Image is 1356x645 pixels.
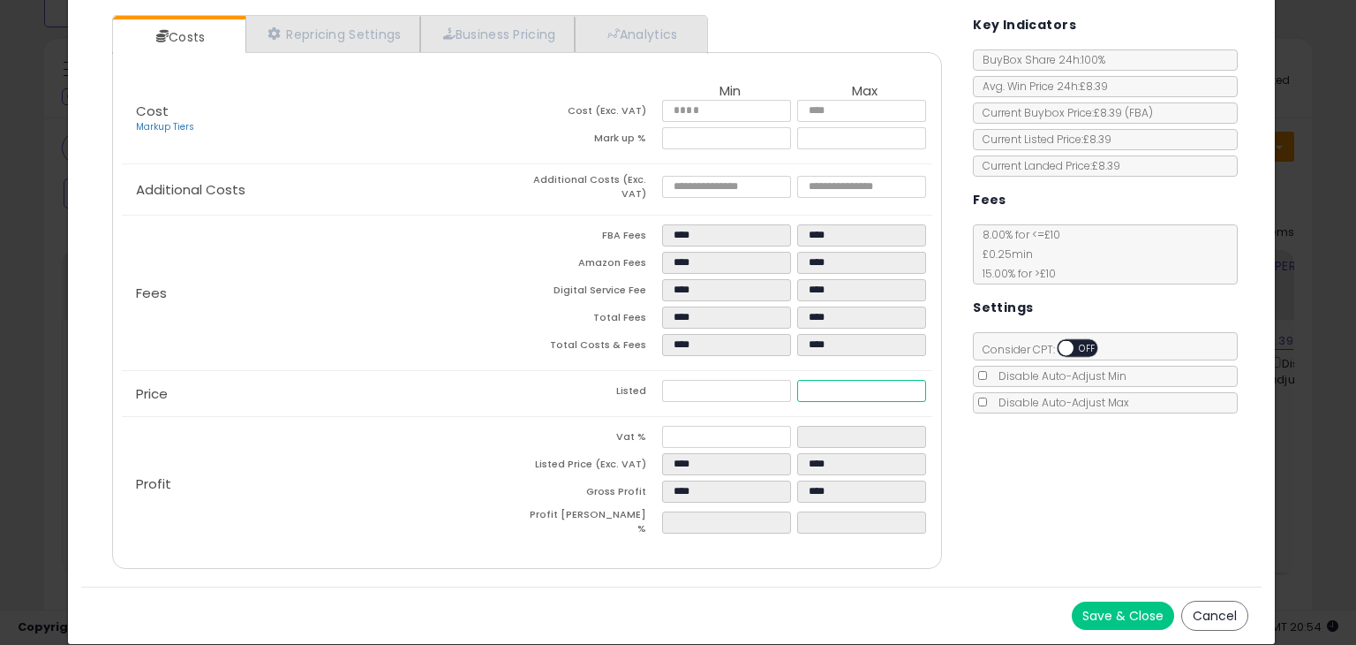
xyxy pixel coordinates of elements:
[527,453,662,481] td: Listed Price (Exc. VAT)
[122,286,527,300] p: Fees
[527,173,662,206] td: Additional Costs (Exc. VAT)
[973,297,1033,319] h5: Settings
[527,426,662,453] td: Vat %
[527,127,662,155] td: Mark up %
[122,104,527,134] p: Cost
[990,368,1126,383] span: Disable Auto-Adjust Min
[527,279,662,307] td: Digital Service Fee
[122,387,527,401] p: Price
[973,189,1006,211] h5: Fees
[527,334,662,361] td: Total Costs & Fees
[113,19,244,55] a: Costs
[974,105,1153,120] span: Current Buybox Price:
[136,120,194,133] a: Markup Tiers
[974,266,1056,281] span: 15.00 % for > £10
[1094,105,1153,120] span: £8.39
[527,100,662,127] td: Cost (Exc. VAT)
[420,16,575,52] a: Business Pricing
[1073,341,1102,356] span: OFF
[974,247,1033,262] span: £0.25 min
[1181,601,1248,631] button: Cancel
[974,132,1111,147] span: Current Listed Price: £8.39
[974,158,1120,173] span: Current Landed Price: £8.39
[527,508,662,541] td: Profit [PERSON_NAME] %
[575,16,705,52] a: Analytics
[527,252,662,279] td: Amazon Fees
[797,84,932,100] th: Max
[527,481,662,508] td: Gross Profit
[122,183,527,197] p: Additional Costs
[527,307,662,334] td: Total Fees
[990,395,1129,410] span: Disable Auto-Adjust Max
[1125,105,1153,120] span: ( FBA )
[973,14,1076,36] h5: Key Indicators
[974,227,1060,281] span: 8.00 % for <= £10
[527,224,662,252] td: FBA Fees
[527,380,662,407] td: Listed
[245,16,420,52] a: Repricing Settings
[974,79,1108,94] span: Avg. Win Price 24h: £8.39
[662,84,797,100] th: Min
[974,52,1105,67] span: BuyBox Share 24h: 100%
[974,342,1121,357] span: Consider CPT:
[122,477,527,491] p: Profit
[1072,602,1174,630] button: Save & Close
